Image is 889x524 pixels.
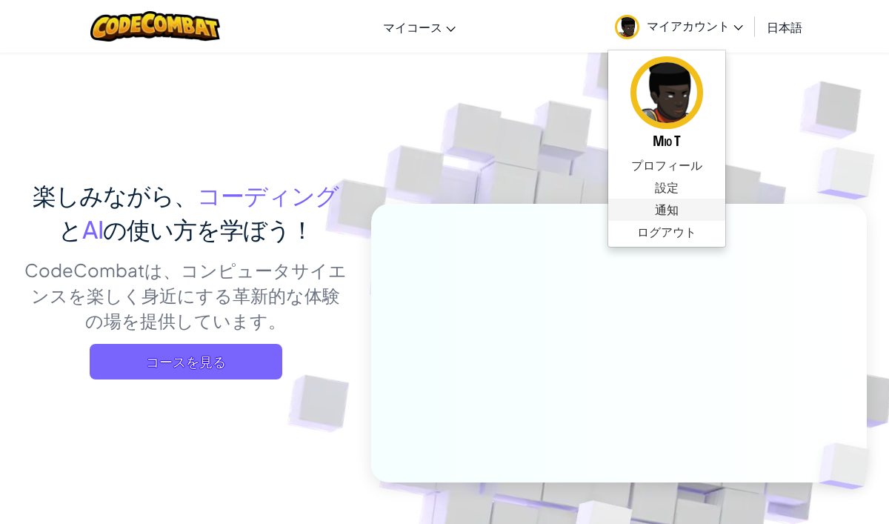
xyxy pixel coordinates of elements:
[103,214,313,244] span: の使い方を学ぼう！
[647,18,743,33] span: マイアカウント
[655,201,679,219] span: 通知
[197,180,339,210] span: コーディング
[767,19,802,35] span: 日本語
[608,154,725,176] a: プロフィール
[607,3,750,50] a: マイアカウント
[623,129,710,152] h5: Mio T
[90,344,282,379] a: コースを見る
[33,180,197,210] span: 楽しみながら、
[630,56,703,129] img: avatar
[82,214,103,244] span: AI
[59,214,82,244] span: と
[376,7,463,47] a: マイコース
[383,19,442,35] span: マイコース
[759,7,810,47] a: 日本語
[608,54,725,154] a: Mio T
[90,11,220,42] img: CodeCombat logo
[615,15,639,39] img: avatar
[608,176,725,199] a: 設定
[608,199,725,221] a: 通知
[22,257,349,333] p: CodeCombatは、コンピュータサイエンスを楽しく身近にする革新的な体験の場を提供しています。
[608,221,725,243] a: ログアウト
